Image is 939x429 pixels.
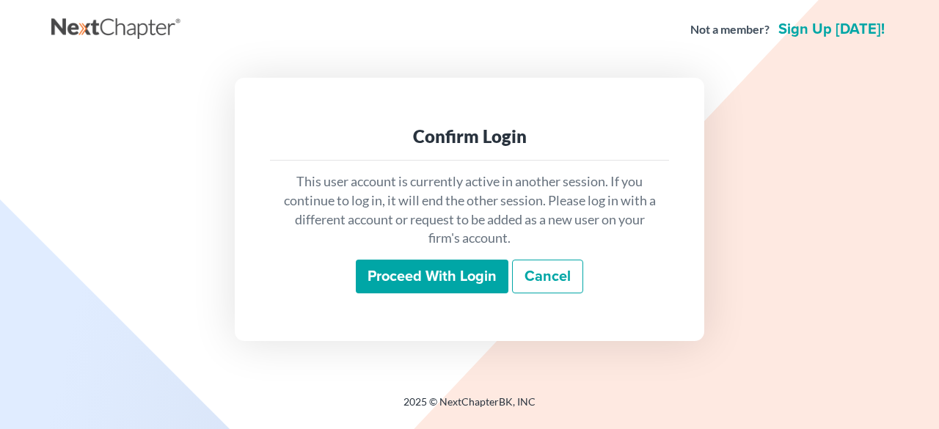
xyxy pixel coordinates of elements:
[282,172,657,248] p: This user account is currently active in another session. If you continue to log in, it will end ...
[282,125,657,148] div: Confirm Login
[690,21,770,38] strong: Not a member?
[512,260,583,293] a: Cancel
[51,395,888,421] div: 2025 © NextChapterBK, INC
[775,22,888,37] a: Sign up [DATE]!
[356,260,508,293] input: Proceed with login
